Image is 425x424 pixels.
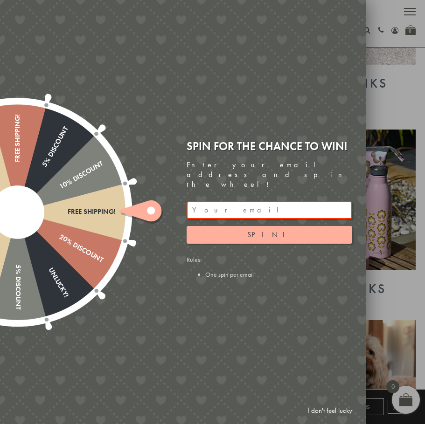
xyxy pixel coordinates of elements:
button: Spin! [187,226,352,244]
div: 20% Discount [15,209,104,265]
li: One spin per email [205,270,352,279]
div: Unlucky! [14,210,70,299]
div: 5% Discount [14,212,21,310]
span: Spin! [247,230,292,239]
div: Rules: [187,255,352,279]
div: 5% Discount [14,125,70,214]
div: Free shipping! [18,208,116,216]
div: Enter your email address and spin the wheel! [187,160,352,189]
a: I don't feel lucky [303,402,357,419]
div: Spin for the chance to win! [187,139,352,153]
div: 10% Discount [15,160,104,216]
div: Free shipping! [14,114,21,212]
input: Your email [187,201,352,219]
